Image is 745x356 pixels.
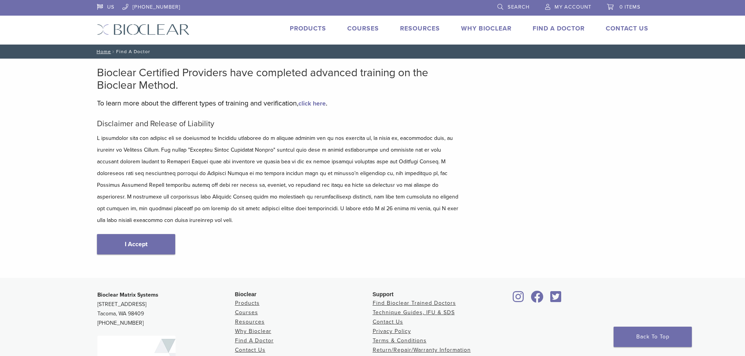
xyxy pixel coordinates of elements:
h2: Bioclear Certified Providers have completed advanced training on the Bioclear Method. [97,66,461,91]
a: Resources [235,318,265,325]
a: Contact Us [373,318,403,325]
p: [STREET_ADDRESS] Tacoma, WA 98409 [PHONE_NUMBER] [97,290,235,328]
a: Terms & Conditions [373,337,427,344]
a: Bioclear [510,295,527,303]
a: Privacy Policy [373,328,411,335]
span: / [111,50,116,54]
a: Why Bioclear [461,25,512,32]
a: Products [290,25,326,32]
span: Bioclear [235,291,257,297]
a: Bioclear [548,295,564,303]
a: Courses [235,309,258,316]
a: Contact Us [235,347,266,353]
a: Courses [347,25,379,32]
a: I Accept [97,234,175,254]
strong: Bioclear Matrix Systems [97,292,158,298]
p: L ipsumdolor sita con adipisc eli se doeiusmod te Incididu utlaboree do m aliquae adminim ven qu ... [97,132,461,226]
a: Find A Doctor [235,337,274,344]
a: Why Bioclear [235,328,271,335]
a: Contact Us [606,25,648,32]
a: Technique Guides, IFU & SDS [373,309,455,316]
a: Products [235,300,260,306]
span: My Account [555,4,591,10]
span: Support [373,291,394,297]
a: click here [298,100,326,107]
span: 0 items [619,4,641,10]
nav: Find A Doctor [91,45,654,59]
h5: Disclaimer and Release of Liability [97,119,461,129]
span: Search [508,4,530,10]
a: Home [94,49,111,54]
a: Find A Doctor [533,25,585,32]
a: Return/Repair/Warranty Information [373,347,471,353]
a: Back To Top [614,327,692,347]
p: To learn more about the different types of training and verification, . [97,97,461,109]
a: Resources [400,25,440,32]
a: Bioclear [528,295,546,303]
img: Bioclear [97,24,190,35]
a: Find Bioclear Trained Doctors [373,300,456,306]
